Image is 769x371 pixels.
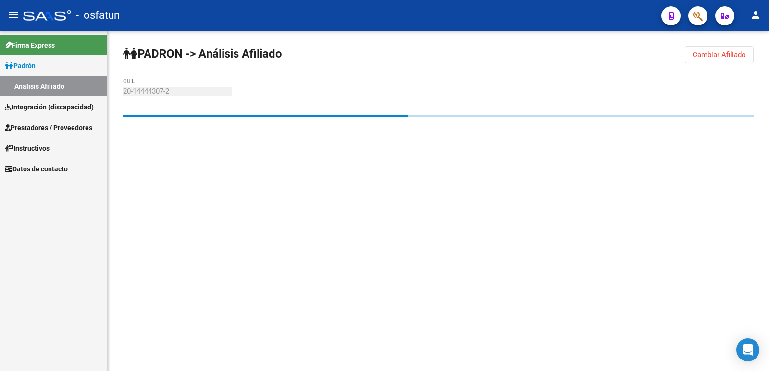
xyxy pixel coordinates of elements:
mat-icon: menu [8,9,19,21]
span: Integración (discapacidad) [5,102,94,112]
span: Prestadores / Proveedores [5,122,92,133]
span: Firma Express [5,40,55,50]
mat-icon: person [750,9,761,21]
strong: PADRON -> Análisis Afiliado [123,47,282,60]
span: Padrón [5,60,36,71]
span: Cambiar Afiliado [693,50,746,59]
span: Instructivos [5,143,50,154]
div: Open Intercom Messenger [736,338,759,361]
button: Cambiar Afiliado [685,46,754,63]
span: - osfatun [76,5,120,26]
span: Datos de contacto [5,164,68,174]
